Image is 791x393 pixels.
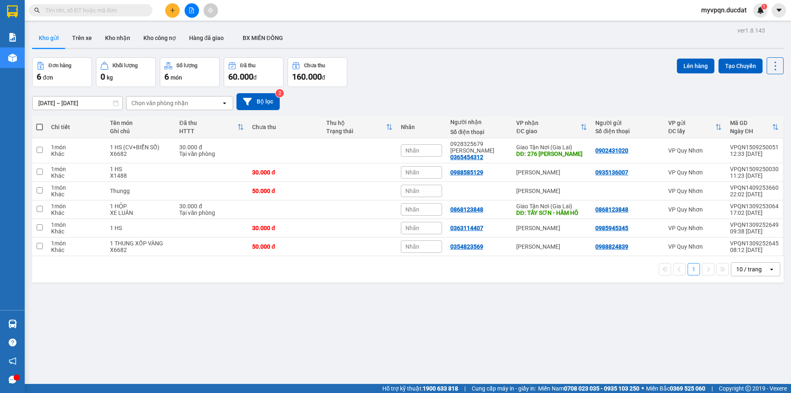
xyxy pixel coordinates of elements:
[66,28,98,48] button: Trên xe
[204,3,218,18] button: aim
[516,188,587,194] div: [PERSON_NAME]
[8,54,17,62] img: warehouse-icon
[668,147,722,154] div: VP Quy Nhơn
[664,116,726,138] th: Toggle SortBy
[670,385,705,392] strong: 0369 525 060
[110,151,171,157] div: X6682
[252,243,318,250] div: 50.000 đ
[516,209,587,216] div: DĐ: TÂY SƠN - HẦM HÔ
[51,228,102,235] div: Khác
[516,144,587,151] div: Giao Tận Nơi (Gia Lai)
[221,100,228,106] svg: open
[101,72,105,82] span: 0
[165,3,180,18] button: plus
[668,120,715,126] div: VP gửi
[51,151,102,157] div: Khác
[9,339,16,346] span: question-circle
[137,28,183,48] button: Kho công nợ
[668,206,722,213] div: VP Quy Nhơn
[450,206,483,213] div: 0868123848
[516,120,580,126] div: VP nhận
[236,93,280,110] button: Bộ lọc
[768,266,775,273] svg: open
[677,59,714,73] button: Lên hàng
[595,225,628,231] div: 0985945345
[763,4,765,9] span: 1
[228,72,253,82] span: 60.000
[688,263,700,275] button: 1
[33,96,122,110] input: Select a date range.
[668,169,722,176] div: VP Quy Nhơn
[51,203,102,209] div: 1 món
[516,225,587,231] div: [PERSON_NAME]
[450,129,508,135] div: Số điện thoại
[516,151,587,157] div: DĐ: 276 NGUYỄN TẤT THÀNH
[405,188,419,194] span: Nhãn
[131,99,188,107] div: Chọn văn phòng nhận
[183,28,230,48] button: Hàng đã giao
[472,384,536,393] span: Cung cấp máy in - giấy in:
[730,209,779,216] div: 17:02 [DATE]
[405,243,419,250] span: Nhãn
[179,128,237,134] div: HTTT
[595,169,628,176] div: 0935136007
[730,144,779,151] div: VPQN1509250051
[695,5,753,15] span: myvpqn.ducdat
[170,7,176,13] span: plus
[243,35,283,41] span: BX MIỀN ĐÔNG
[45,6,143,15] input: Tìm tên, số ĐT hoặc mã đơn
[252,169,318,176] div: 30.000 đ
[276,89,284,97] sup: 2
[32,57,92,87] button: Đơn hàng6đơn
[450,141,508,154] div: 0928325679 VY
[32,28,66,48] button: Kho gửi
[730,247,779,253] div: 08:12 [DATE]
[304,63,325,68] div: Chưa thu
[595,243,628,250] div: 0988824839
[516,243,587,250] div: [PERSON_NAME]
[668,128,715,134] div: ĐC lấy
[110,166,171,172] div: 1 HS
[164,72,169,82] span: 6
[179,209,243,216] div: Tại văn phòng
[564,385,639,392] strong: 0708 023 035 - 0935 103 250
[730,151,779,157] div: 12:33 [DATE]
[224,57,283,87] button: Đã thu60.000đ
[98,28,137,48] button: Kho nhận
[516,169,587,176] div: [PERSON_NAME]
[516,203,587,209] div: Giao Tận Nơi (Gia Lai)
[253,74,257,81] span: đ
[8,320,17,328] img: warehouse-icon
[405,147,419,154] span: Nhãn
[322,116,396,138] th: Toggle SortBy
[252,225,318,231] div: 30.000 đ
[110,209,171,216] div: XE LUÂN
[112,63,138,68] div: Khối lượng
[160,57,220,87] button: Số lượng6món
[110,203,171,209] div: 1 HỘP
[110,188,171,194] div: Thungg
[110,172,171,179] div: X1488
[51,221,102,228] div: 1 món
[9,376,16,384] span: message
[646,384,705,393] span: Miền Bắc
[730,221,779,228] div: VPQN1309252649
[450,225,483,231] div: 0363114407
[110,128,171,134] div: Ghi chú
[775,7,783,14] span: caret-down
[176,63,197,68] div: Số lượng
[189,7,194,13] span: file-add
[726,116,783,138] th: Toggle SortBy
[51,144,102,151] div: 1 món
[730,203,779,209] div: VPQN1309253064
[208,7,213,13] span: aim
[51,166,102,172] div: 1 món
[405,206,419,213] span: Nhãn
[110,225,171,231] div: 1 HS
[51,240,102,247] div: 1 món
[745,386,751,391] span: copyright
[8,33,17,42] img: solution-icon
[51,184,102,191] div: 1 món
[51,172,102,179] div: Khác
[730,184,779,191] div: VPQN1409253660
